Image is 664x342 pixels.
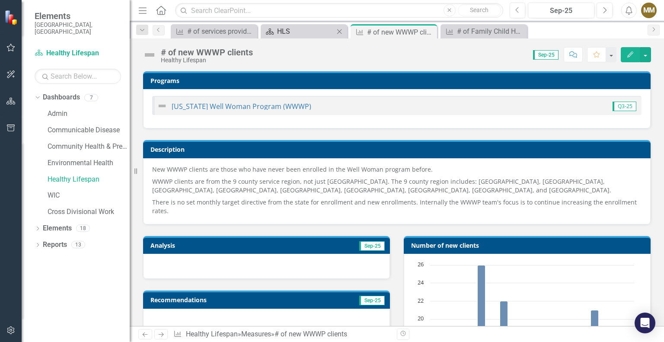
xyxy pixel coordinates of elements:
a: Community Health & Prevention [48,142,130,152]
div: # of services provided to FCH clients [187,26,255,37]
text: 22 [418,297,424,304]
div: 18 [76,225,90,232]
a: HLS [263,26,334,37]
a: Communicable Disease [48,125,130,135]
small: [GEOGRAPHIC_DATA], [GEOGRAPHIC_DATA] [35,21,121,35]
img: ClearPoint Strategy [4,10,19,25]
text: 24 [418,278,424,286]
h3: Analysis [150,242,264,249]
a: Healthy Lifespan [48,175,130,185]
div: 13 [71,241,85,249]
img: Not Defined [157,101,167,111]
button: MM [641,3,657,18]
span: Elements [35,11,121,21]
a: Admin [48,109,130,119]
span: Search [470,6,488,13]
span: Sep-25 [359,296,385,305]
h3: Number of new clients [411,242,646,249]
a: WIC [48,191,130,201]
button: Search [458,4,501,16]
input: Search Below... [35,69,121,84]
span: Sep-25 [533,50,559,60]
a: Healthy Lifespan [186,330,238,338]
img: Not Defined [143,48,156,62]
a: Healthy Lifespan [35,48,121,58]
div: HLS [277,26,334,37]
div: Sep-25 [531,6,591,16]
div: # of new WWWP clients [275,330,347,338]
a: Reports [43,240,67,250]
p: New WWWP clients are those who have never been enrolled in the Well Woman program before. [152,165,642,176]
a: Environmental Health [48,158,130,168]
a: Dashboards [43,93,80,102]
span: Q3-25 [613,102,636,111]
a: [US_STATE] Well Woman Program (WWWP) [172,102,311,111]
p: There is no set monthly target directive from the state for enrollment and new enrollments. Inter... [152,196,642,215]
a: # of Family Child Health (FCH) clients [443,26,525,37]
div: # of new WWWP clients [367,27,435,38]
div: Healthy Lifespan [161,57,253,64]
a: Cross Divisional Work [48,207,130,217]
span: Sep-25 [359,241,385,251]
h3: Description [150,146,646,153]
a: Measures [241,330,271,338]
div: » » [173,329,390,339]
a: # of services provided to FCH clients [173,26,255,37]
button: Sep-25 [528,3,594,18]
div: 7 [84,94,98,101]
p: WWWP clients are from the 9 county service region, not just [GEOGRAPHIC_DATA]. The 9 county regio... [152,176,642,196]
h3: Programs [150,77,646,84]
div: # of new WWWP clients [161,48,253,57]
text: 20 [418,314,424,322]
h3: Recommendations [150,297,310,303]
a: Elements [43,224,72,233]
div: # of Family Child Health (FCH) clients [457,26,525,37]
text: 26 [418,260,424,268]
input: Search ClearPoint... [175,3,503,18]
div: Open Intercom Messenger [635,313,655,333]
